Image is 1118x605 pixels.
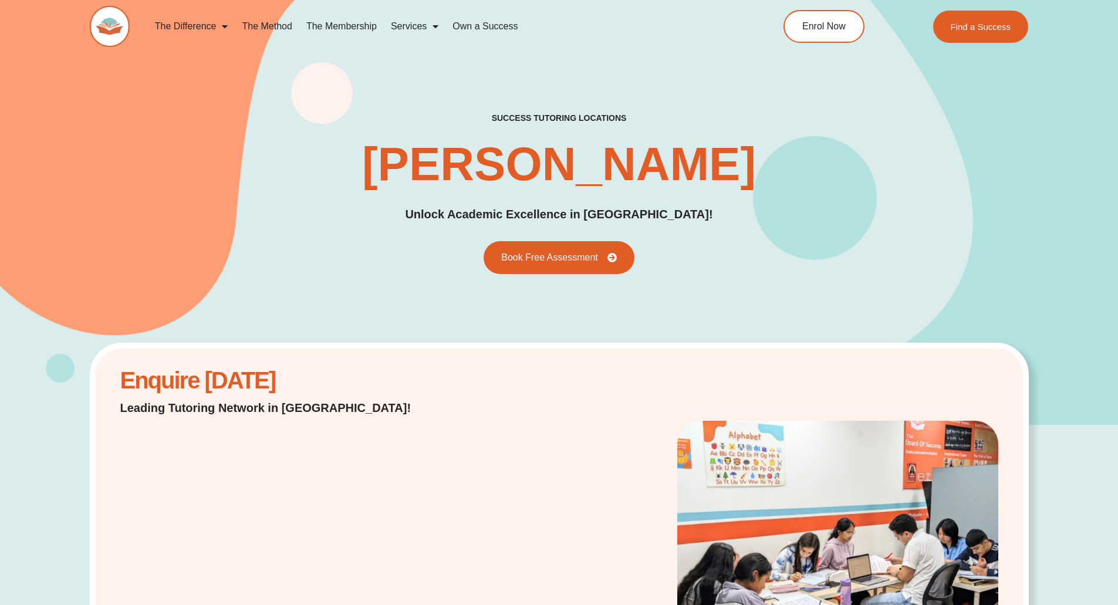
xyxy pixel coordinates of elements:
[951,22,1011,31] span: Find a Success
[405,205,712,224] h2: Unlock Academic Excellence in [GEOGRAPHIC_DATA]!
[501,253,598,262] span: Book Free Assessment
[120,400,441,416] h2: Leading Tutoring Network in [GEOGRAPHIC_DATA]!
[445,13,525,40] a: Own a Success
[933,11,1029,43] a: Find a Success
[120,373,441,388] h2: Enquire [DATE]
[492,113,627,123] h2: success tutoring locations
[148,13,235,40] a: The Difference
[235,13,299,40] a: The Method
[802,22,846,31] span: Enrol Now
[148,13,730,40] nav: Menu
[362,141,756,188] h2: [PERSON_NAME]
[384,13,445,40] a: Services
[299,13,384,40] a: The Membership
[484,241,634,274] a: Book Free Assessment
[783,10,864,43] a: Enrol Now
